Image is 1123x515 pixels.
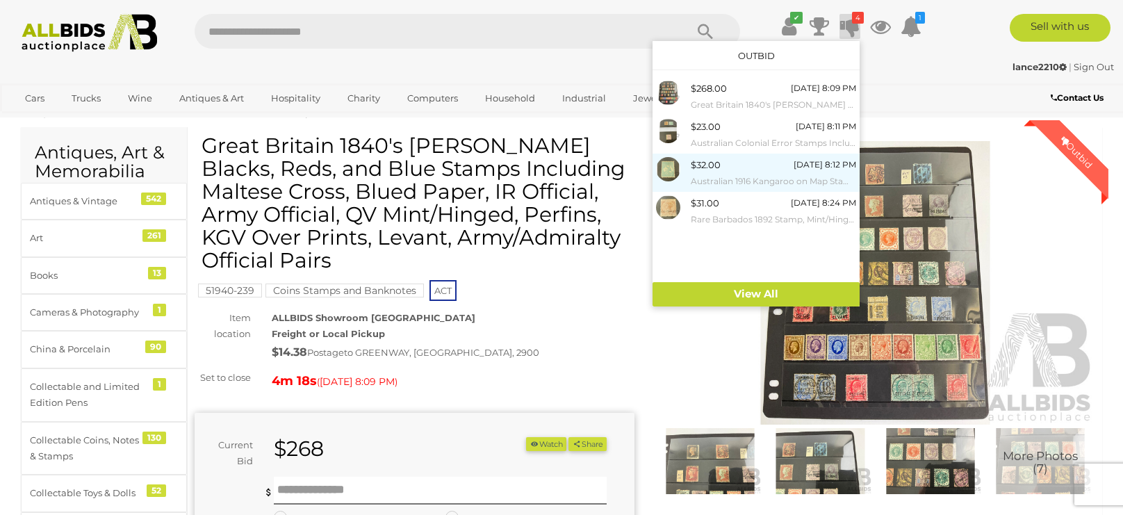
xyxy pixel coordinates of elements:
[852,12,864,24] i: 4
[691,212,856,227] small: Rare Barbados 1892 Stamp, Mint/Hinged QV Half [PERSON_NAME] on Four [PERSON_NAME] Misaligned Over...
[265,284,424,297] mark: Coins Stamps and Banknotes
[274,436,324,461] strong: $268
[30,304,145,320] div: Cameras & Photography
[790,12,803,24] i: ✔
[30,341,145,357] div: China & Porcelain
[1013,61,1067,72] strong: lance2210
[691,195,719,211] div: $31.00
[915,12,925,24] i: 1
[553,87,615,110] a: Industrial
[145,341,166,353] div: 90
[262,87,329,110] a: Hospitality
[791,81,856,96] div: [DATE] 8:09 PM
[16,110,133,133] a: [GEOGRAPHIC_DATA]
[1013,61,1069,72] a: lance2210
[656,81,680,105] img: 51940-239a.jpeg
[153,304,166,316] div: 1
[272,328,385,339] strong: Freight or Local Pickup
[63,87,110,110] a: Trucks
[1074,61,1114,72] a: Sign Out
[989,428,1092,495] img: Great Britain 1840's Penny Blacks, Reds, and Blue Stamps Including Maltese Cross, Blued Paper, IR...
[21,475,187,512] a: Collectable Toys & Dolls 52
[16,87,54,110] a: Cars
[148,267,166,279] div: 13
[476,87,544,110] a: Household
[568,437,607,452] button: Share
[1069,61,1072,72] span: |
[656,157,680,181] img: 51940-236a.jpeg
[879,428,982,495] img: Great Britain 1840's Penny Blacks, Reds, and Blue Stamps Including Maltese Cross, Blued Paper, IR...
[30,230,145,246] div: Art
[21,183,187,220] a: Antiques & Vintage 542
[656,119,680,143] img: 51940-237a.jpeg
[738,50,775,61] a: Outbid
[35,143,173,181] h2: Antiques, Art & Memorabilia
[338,87,389,110] a: Charity
[21,294,187,331] a: Cameras & Photography 1
[320,375,395,388] span: [DATE] 8:09 PM
[691,174,856,189] small: Australian 1916 Kangaroo on Map Stamp, Mint, One Shilling, Third Watermark
[769,428,871,495] img: Great Britain 1840's Penny Blacks, Reds, and Blue Stamps Including Maltese Cross, Blued Paper, IR...
[659,428,762,495] img: Great Britain 1840's Penny Blacks, Reds, and Blue Stamps Including Maltese Cross, Blued Paper, IR...
[30,432,145,465] div: Collectable Coins, Notes & Stamps
[272,373,317,389] strong: 4m 18s
[119,87,161,110] a: Wine
[839,14,860,39] a: 4
[30,193,145,209] div: Antiques & Vintage
[398,87,467,110] a: Computers
[653,77,860,115] a: $268.00 [DATE] 8:09 PM Great Britain 1840's [PERSON_NAME] Blacks, Reds, and Blue Stamps Including...
[1051,92,1104,103] b: Contact Us
[202,134,631,272] h1: Great Britain 1840's [PERSON_NAME] Blacks, Reds, and Blue Stamps Including Maltese Cross, Blued P...
[656,195,680,220] img: 51940-224a.jpeg
[691,81,727,97] div: $268.00
[198,284,262,297] mark: 51940-239
[21,422,187,475] a: Collectable Coins, Notes & Stamps 130
[21,257,187,294] a: Books 13
[344,347,539,358] span: to GREENWAY, [GEOGRAPHIC_DATA], 2900
[989,428,1092,495] a: More Photos(7)
[1003,450,1078,475] span: More Photos (7)
[265,285,424,296] a: Coins Stamps and Banknotes
[30,379,145,411] div: Collectable and Limited Edition Pens
[653,282,860,306] a: View All
[655,141,1095,425] img: Great Britain 1840's Penny Blacks, Reds, and Blue Stamps Including Maltese Cross, Blued Paper, IR...
[526,437,566,452] li: Watch this item
[1051,90,1107,106] a: Contact Us
[272,343,635,363] div: Postage
[153,378,166,391] div: 1
[691,157,721,173] div: $32.00
[1010,14,1110,42] a: Sell with us
[691,119,721,135] div: $23.00
[272,312,475,323] strong: ALLBIDS Showroom [GEOGRAPHIC_DATA]
[653,115,860,154] a: $23.00 [DATE] 8:11 PM Australian Colonial Error Stamps Including [GEOGRAPHIC_DATA] QV Mauve Sixpe...
[195,437,263,470] div: Current Bid
[30,268,145,284] div: Books
[198,285,262,296] a: 51940-239
[796,119,856,134] div: [DATE] 8:11 PM
[147,484,166,497] div: 52
[691,97,856,113] small: Great Britain 1840's [PERSON_NAME] Blacks, Reds, and Blue Stamps Including Maltese Cross, Blued P...
[653,154,860,192] a: $32.00 [DATE] 8:12 PM Australian 1916 Kangaroo on Map Stamp, Mint, One Shilling, Third Watermark
[142,229,166,242] div: 261
[794,157,856,172] div: [DATE] 8:12 PM
[21,331,187,368] a: China & Porcelain 90
[901,14,921,39] a: 1
[778,14,799,39] a: ✔
[1044,120,1108,184] div: Outbid
[272,345,307,359] strong: $14.38
[791,195,856,211] div: [DATE] 8:24 PM
[317,376,397,387] span: ( )
[691,136,856,151] small: Australian Colonial Error Stamps Including [GEOGRAPHIC_DATA] QV Mauve Sixpence Imperforate Margin...
[624,87,685,110] a: Jewellery
[142,432,166,444] div: 130
[526,437,566,452] button: Watch
[653,192,860,230] a: $31.00 [DATE] 8:24 PM Rare Barbados 1892 Stamp, Mint/Hinged QV Half [PERSON_NAME] on Four [PERSON...
[429,280,457,301] span: ACT
[184,370,261,386] div: Set to close
[14,14,165,52] img: Allbids.com.au
[184,310,261,343] div: Item location
[30,485,145,501] div: Collectable Toys & Dolls
[170,87,253,110] a: Antiques & Art
[21,368,187,422] a: Collectable and Limited Edition Pens 1
[671,14,740,49] button: Search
